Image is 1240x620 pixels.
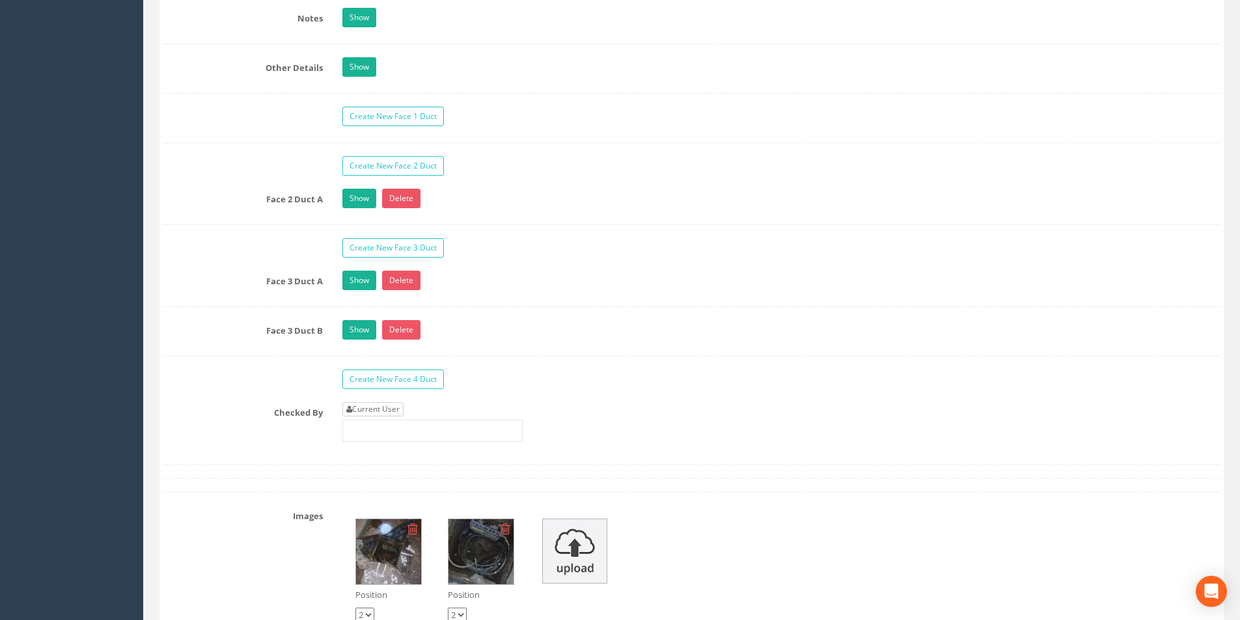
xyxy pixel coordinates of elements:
label: Checked By [153,402,333,419]
label: Notes [153,8,333,25]
img: 4ab93a3b-1db3-dec1-cf04-3fb942a3f1f3_8c78aa5c-6b36-14ce-7189-59153d2459f3_thumb.jpg [356,519,421,584]
a: Show [342,320,376,340]
a: Create New Face 1 Duct [342,107,444,126]
a: Show [342,271,376,290]
a: Delete [382,189,420,208]
label: Face 2 Duct A [153,189,333,206]
a: Create New Face 3 Duct [342,238,444,258]
a: Show [342,57,376,77]
label: Face 3 Duct A [153,271,333,288]
label: Face 3 Duct B [153,320,333,337]
img: 4ab93a3b-1db3-dec1-cf04-3fb942a3f1f3_2f282060-9400-9c7b-16bc-567d4b1c88ba_thumb.jpg [448,519,514,584]
a: Delete [382,271,420,290]
a: Create New Face 2 Duct [342,156,444,176]
p: Position [448,589,514,601]
p: Position [355,589,422,601]
label: Other Details [153,57,333,74]
a: Show [342,8,376,27]
a: Create New Face 4 Duct [342,370,444,389]
a: Delete [382,320,420,340]
div: Open Intercom Messenger [1196,576,1227,607]
a: Show [342,189,376,208]
img: upload_icon.png [542,519,607,584]
label: Images [153,505,333,522]
a: Current User [342,402,404,416]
